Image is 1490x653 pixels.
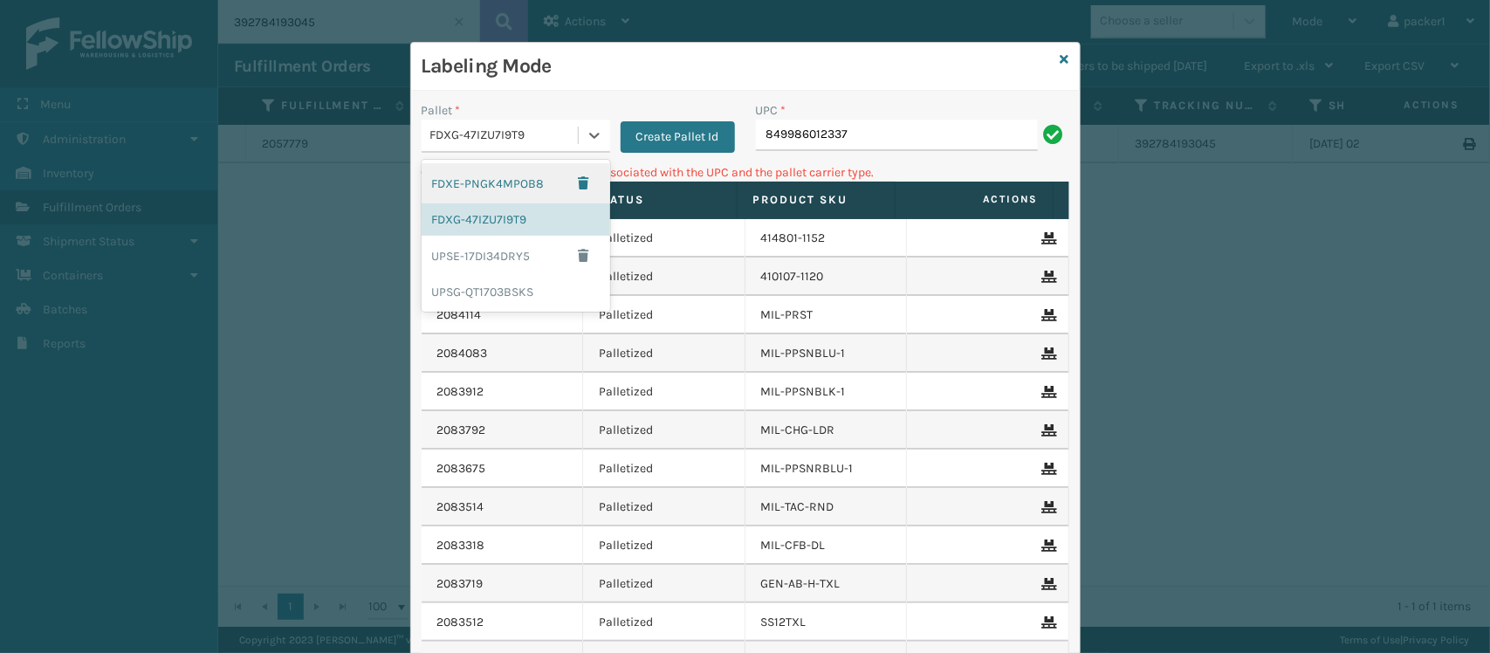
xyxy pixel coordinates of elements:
td: SS12TXL [745,603,908,642]
a: 2084083 [437,345,488,362]
td: 414801-1152 [745,219,908,258]
h3: Labeling Mode [422,53,1054,79]
td: GEN-AB-H-TXL [745,565,908,603]
p: Can't find any fulfillment orders associated with the UPC and the pallet carrier type. [422,163,1069,182]
div: FDXE-PNGK4MPOB8 [422,163,610,203]
td: MIL-CFB-DL [745,526,908,565]
div: UPSE-17DI34DRY5 [422,236,610,276]
i: Remove From Pallet [1042,578,1053,590]
td: Palletized [583,219,745,258]
td: Palletized [583,411,745,450]
a: 2083912 [437,383,484,401]
td: MIL-PPSNBLU-1 [745,334,908,373]
td: MIL-PPSNRBLU-1 [745,450,908,488]
td: MIL-PPSNBLK-1 [745,373,908,411]
td: Palletized [583,603,745,642]
a: 2083318 [437,537,485,554]
a: 2084114 [437,306,482,324]
i: Remove From Pallet [1042,271,1053,283]
label: Product SKU [753,192,879,208]
i: Remove From Pallet [1042,347,1053,360]
label: UPC [756,101,786,120]
td: 410107-1120 [745,258,908,296]
td: Palletized [583,373,745,411]
a: 2083792 [437,422,486,439]
i: Remove From Pallet [1042,386,1053,398]
td: Palletized [583,258,745,296]
a: 2083512 [437,614,484,631]
i: Remove From Pallet [1042,232,1053,244]
td: MIL-TAC-RND [745,488,908,526]
td: Palletized [583,488,745,526]
i: Remove From Pallet [1042,616,1053,629]
td: Palletized [583,334,745,373]
button: Create Pallet Id [621,121,735,153]
a: 2083514 [437,498,484,516]
label: Status [595,192,721,208]
td: Palletized [583,526,745,565]
label: Pallet [422,101,461,120]
i: Remove From Pallet [1042,501,1053,513]
td: Palletized [583,450,745,488]
div: FDXG-47IZU7I9T9 [422,203,610,236]
a: 2083675 [437,460,486,478]
td: MIL-CHG-LDR [745,411,908,450]
td: Palletized [583,565,745,603]
span: Actions [901,185,1049,214]
div: FDXG-47IZU7I9T9 [430,127,580,145]
i: Remove From Pallet [1042,540,1053,552]
i: Remove From Pallet [1042,424,1053,436]
td: MIL-PRST [745,296,908,334]
td: Palletized [583,296,745,334]
a: 2083719 [437,575,484,593]
i: Remove From Pallet [1042,309,1053,321]
div: UPSG-QT1703BSKS [422,276,610,308]
i: Remove From Pallet [1042,463,1053,475]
